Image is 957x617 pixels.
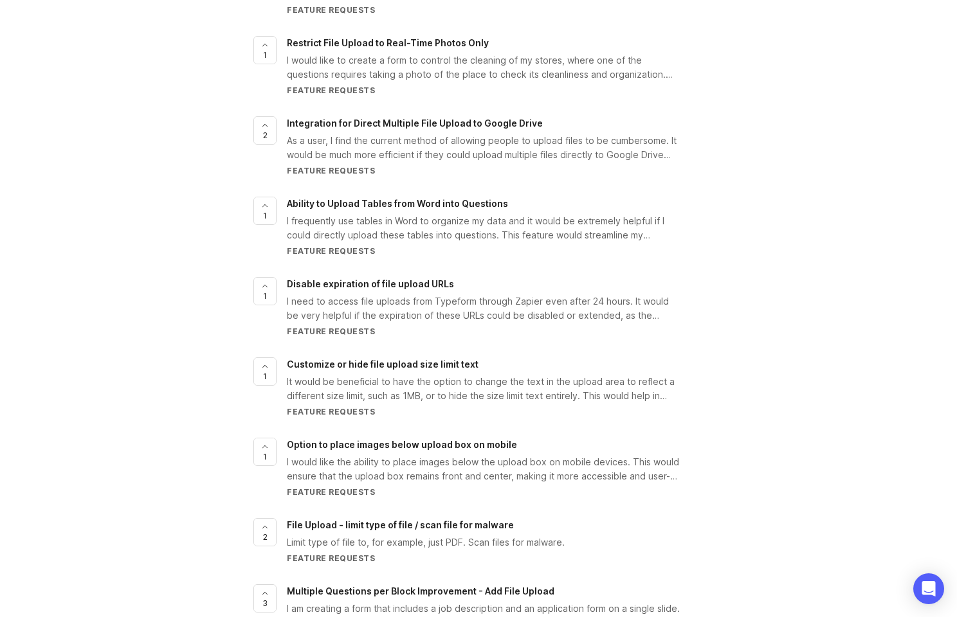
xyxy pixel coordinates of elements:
[287,359,479,370] span: Customize or hide file upload size limit text
[253,438,277,466] button: 1
[287,518,704,564] a: File Upload - limit type of file / scan file for malwareLimit type of file to, for example, just ...
[287,519,514,530] span: File Upload - limit type of file / scan file for malware
[287,4,680,15] div: Feature Requests
[287,116,704,176] a: Integration for Direct Multiple File Upload to Google DriveAs a user, I find the current method o...
[287,487,680,497] div: Feature Requests
[287,455,680,483] div: I would like the ability to place images below the upload box on mobile devices. This would ensur...
[253,197,277,225] button: 1
[287,357,704,417] a: Customize or hide file upload size limit textIt would be beneficial to have the option to change ...
[263,130,268,141] span: 2
[287,406,680,417] div: Feature Requests
[287,165,680,176] div: Feature Requests
[263,291,267,301] span: 1
[287,438,704,497] a: Option to place images below upload box on mobileI would like the ability to place images below t...
[287,375,680,403] div: It would be beneficial to have the option to change the text in the upload area to reflect a diff...
[287,246,680,256] div: Feature Requests
[287,53,680,82] div: I would like to create a form to control the cleaning of my stores, where one of the questions re...
[253,518,277,546] button: 2
[263,451,267,462] span: 1
[287,36,704,96] a: Restrict File Upload to Real-Time Photos OnlyI would like to create a form to control the cleanin...
[253,116,277,145] button: 2
[287,553,680,564] div: Feature Requests
[253,36,277,64] button: 1
[287,118,543,129] span: Integration for Direct Multiple File Upload to Google Drive
[287,326,680,337] div: Feature Requests
[253,584,277,613] button: 3
[263,49,267,60] span: 1
[287,439,517,450] span: Option to place images below upload box on mobile
[287,197,704,256] a: Ability to Upload Tables from Word into QuestionsI frequently use tables in Word to organize my d...
[263,532,268,542] span: 2
[253,357,277,386] button: 1
[287,277,704,337] a: Disable expiration of file upload URLsI need to access file uploads from Typeform through Zapier ...
[287,198,508,209] span: Ability to Upload Tables from Word into Questions
[287,37,489,48] span: Restrict File Upload to Real-Time Photos Only
[287,294,680,323] div: I need to access file uploads from Typeform through Zapier even after 24 hours. It would be very ...
[287,278,454,289] span: Disable expiration of file upload URLs
[263,210,267,221] span: 1
[263,371,267,382] span: 1
[253,277,277,305] button: 1
[287,85,680,96] div: Feature Requests
[262,598,268,609] span: 3
[287,586,554,596] span: Multiple Questions per Block Improvement - Add File Upload
[287,134,680,162] div: As a user, I find the current method of allowing people to upload files to be cumbersome. It woul...
[287,535,680,550] div: Limit type of file to, for example, just PDF. Scan files for malware.
[913,573,944,604] div: Open Intercom Messenger
[287,214,680,242] div: I frequently use tables in Word to organize my data and it would be extremely helpful if I could ...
